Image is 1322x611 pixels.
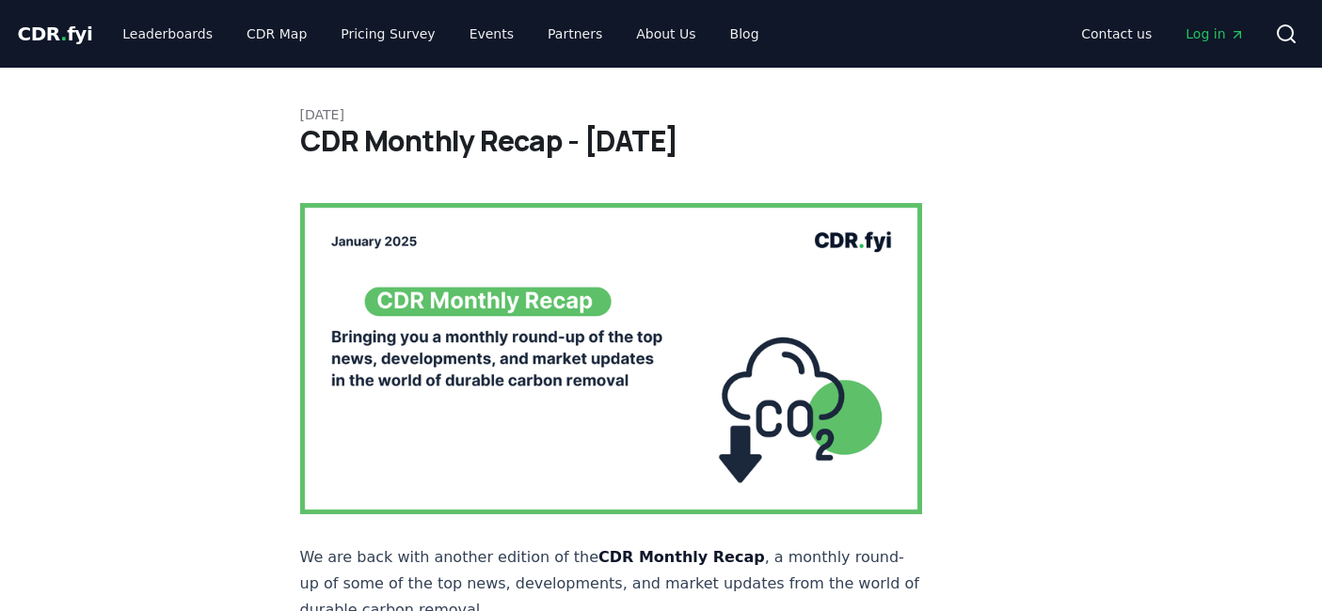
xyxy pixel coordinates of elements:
span: Log in [1186,24,1244,43]
nav: Main [1066,17,1259,51]
nav: Main [107,17,773,51]
a: Blog [715,17,774,51]
strong: CDR Monthly Recap [598,548,765,566]
a: Events [454,17,529,51]
a: Contact us [1066,17,1167,51]
a: Leaderboards [107,17,228,51]
a: About Us [621,17,710,51]
a: Log in [1171,17,1259,51]
p: [DATE] [300,105,1023,124]
a: CDR.fyi [18,21,93,47]
a: Partners [533,17,617,51]
img: blog post image [300,203,923,514]
h1: CDR Monthly Recap - [DATE] [300,124,1023,158]
a: Pricing Survey [326,17,450,51]
span: CDR fyi [18,23,93,45]
a: CDR Map [231,17,322,51]
span: . [60,23,67,45]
